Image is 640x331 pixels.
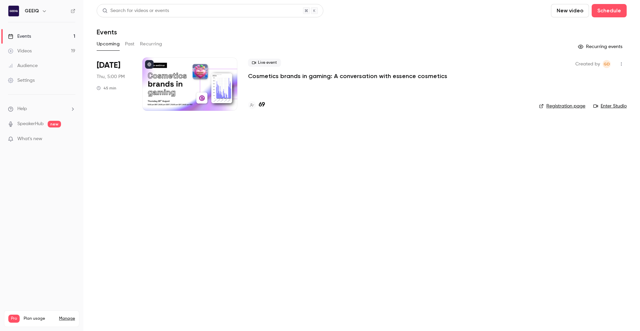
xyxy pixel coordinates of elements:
[8,33,31,40] div: Events
[604,60,610,68] span: GD
[8,6,19,16] img: GEEIQ
[8,315,20,323] span: Pro
[97,57,132,111] div: Aug 28 Thu, 5:00 PM (Europe/London)
[25,8,39,14] h6: GEEIQ
[8,77,35,84] div: Settings
[8,48,32,54] div: Videos
[17,135,42,142] span: What's new
[125,39,135,49] button: Past
[97,39,120,49] button: Upcoming
[8,105,75,112] li: help-dropdown-opener
[97,60,120,71] span: [DATE]
[140,39,162,49] button: Recurring
[17,120,44,127] a: SpeakerHub
[102,7,169,14] div: Search for videos or events
[48,121,61,127] span: new
[248,100,265,109] a: 69
[603,60,611,68] span: Giovanna Demopoulos
[97,28,117,36] h1: Events
[575,41,627,52] button: Recurring events
[575,60,600,68] span: Created by
[24,316,55,321] span: Plan usage
[97,85,116,91] div: 45 min
[17,105,27,112] span: Help
[593,103,627,109] a: Enter Studio
[259,100,265,109] h4: 69
[8,62,38,69] div: Audience
[59,316,75,321] a: Manage
[592,4,627,17] button: Schedule
[551,4,589,17] button: New video
[97,73,125,80] span: Thu, 5:00 PM
[539,103,585,109] a: Registration page
[248,72,447,80] a: Cosmetics brands in gaming: A conversation with essence cosmetics
[248,59,281,67] span: Live event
